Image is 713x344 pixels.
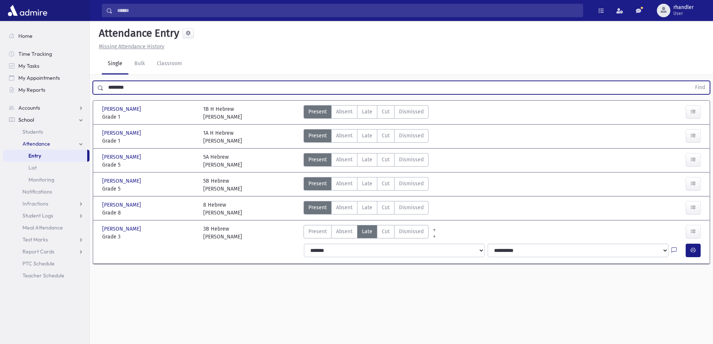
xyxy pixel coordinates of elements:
span: Absent [336,108,353,116]
div: 8 Hebrew [PERSON_NAME] [203,201,242,217]
a: Entry [3,150,87,162]
a: Students [3,126,89,138]
span: Dismissed [399,204,424,211]
span: Test Marks [22,236,48,243]
span: Present [308,180,327,188]
span: Time Tracking [18,51,52,57]
span: Entry [28,152,41,159]
a: PTC Schedule [3,258,89,270]
span: Absent [336,228,353,235]
span: Present [308,204,327,211]
span: Present [308,132,327,140]
div: 1A H Hebrew [PERSON_NAME] [203,129,242,145]
span: Cut [382,108,390,116]
span: Dismissed [399,156,424,164]
span: Monitoring [28,176,54,183]
a: Bulk [128,54,151,74]
div: 5A Hebrew [PERSON_NAME] [203,153,242,169]
span: Present [308,156,327,164]
a: Meal Attendance [3,222,89,234]
a: Time Tracking [3,48,89,60]
a: Classroom [151,54,188,74]
a: Notifications [3,186,89,198]
a: My Tasks [3,60,89,72]
span: Grade 1 [102,113,196,121]
a: My Appointments [3,72,89,84]
div: AttTypes [304,201,429,217]
span: Meal Attendance [22,224,63,231]
div: 5B Hebrew [PERSON_NAME] [203,177,242,193]
a: Infractions [3,198,89,210]
span: Grade 3 [102,233,196,241]
span: Grade 5 [102,185,196,193]
span: Grade 8 [102,209,196,217]
span: My Appointments [18,74,60,81]
span: PTC Schedule [22,260,55,267]
span: Cut [382,204,390,211]
span: Cut [382,228,390,235]
span: Home [18,33,33,39]
span: Absent [336,204,353,211]
span: Dismissed [399,108,424,116]
span: [PERSON_NAME] [102,129,143,137]
span: [PERSON_NAME] [102,225,143,233]
div: AttTypes [304,177,429,193]
span: Late [362,228,372,235]
img: AdmirePro [6,3,49,18]
a: Monitoring [3,174,89,186]
span: Attendance [22,140,50,147]
a: Single [102,54,128,74]
a: Test Marks [3,234,89,246]
span: Students [22,128,43,135]
span: Late [362,108,372,116]
span: User [673,10,694,16]
a: Accounts [3,102,89,114]
button: Find [691,81,710,94]
span: rhandler [673,4,694,10]
h5: Attendance Entry [96,27,179,40]
span: My Reports [18,86,45,93]
span: Cut [382,132,390,140]
span: Notifications [22,188,52,195]
span: My Tasks [18,63,39,69]
a: School [3,114,89,126]
span: [PERSON_NAME] [102,105,143,113]
div: AttTypes [304,105,429,121]
a: Teacher Schedule [3,270,89,281]
div: AttTypes [304,225,429,241]
span: Dismissed [399,132,424,140]
span: Cut [382,156,390,164]
span: Grade 5 [102,161,196,169]
span: Dismissed [399,180,424,188]
span: Late [362,156,372,164]
a: Missing Attendance History [96,43,164,50]
a: Report Cards [3,246,89,258]
span: [PERSON_NAME] [102,201,143,209]
span: Cut [382,180,390,188]
span: Late [362,132,372,140]
span: List [28,164,37,171]
span: Late [362,204,372,211]
a: Attendance [3,138,89,150]
span: Accounts [18,104,40,111]
span: Student Logs [22,212,53,219]
u: Missing Attendance History [99,43,164,50]
span: Absent [336,156,353,164]
div: AttTypes [304,153,429,169]
div: 3B Hebrew [PERSON_NAME] [203,225,242,241]
span: Present [308,108,327,116]
span: Teacher Schedule [22,272,64,279]
a: Student Logs [3,210,89,222]
span: Dismissed [399,228,424,235]
span: Present [308,228,327,235]
input: Search [113,4,583,17]
span: [PERSON_NAME] [102,177,143,185]
span: [PERSON_NAME] [102,153,143,161]
a: My Reports [3,84,89,96]
span: Absent [336,180,353,188]
a: Home [3,30,89,42]
span: Grade 1 [102,137,196,145]
div: 1B H Hebrew [PERSON_NAME] [203,105,242,121]
span: Absent [336,132,353,140]
span: Late [362,180,372,188]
